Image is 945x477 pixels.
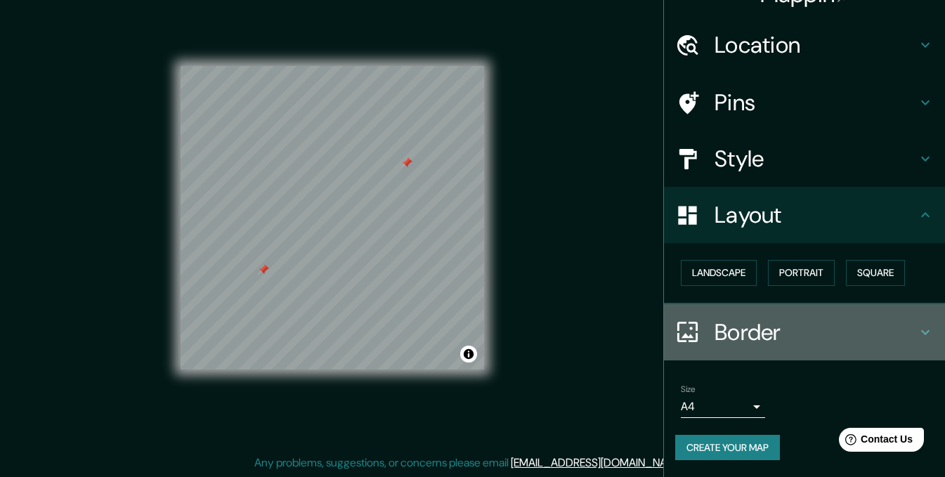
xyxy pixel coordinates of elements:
[664,131,945,187] div: Style
[768,260,835,286] button: Portrait
[664,17,945,73] div: Location
[820,422,930,462] iframe: Help widget launcher
[715,89,917,117] h4: Pins
[681,260,757,286] button: Landscape
[675,435,780,461] button: Create your map
[664,187,945,243] div: Layout
[846,260,905,286] button: Square
[664,304,945,360] div: Border
[254,455,686,471] p: Any problems, suggestions, or concerns please email .
[715,145,917,173] h4: Style
[664,74,945,131] div: Pins
[715,318,917,346] h4: Border
[181,66,484,370] canvas: Map
[460,346,477,362] button: Toggle attribution
[681,396,765,418] div: A4
[511,455,684,470] a: [EMAIL_ADDRESS][DOMAIN_NAME]
[715,201,917,229] h4: Layout
[715,31,917,59] h4: Location
[681,383,696,395] label: Size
